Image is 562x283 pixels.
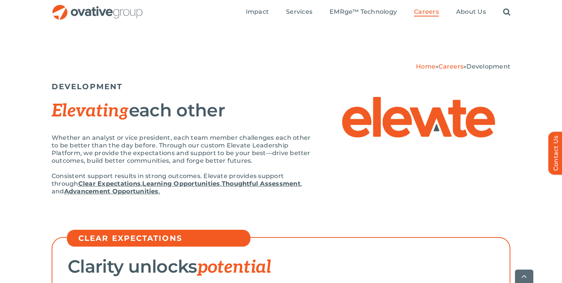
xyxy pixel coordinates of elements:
p: Consistent support results in strong outcomes. Elevate provides support through [52,172,312,195]
span: potential [197,257,271,278]
strong: Advancement Opportunities [64,188,159,195]
h5: DEVELOPMENT [52,82,510,91]
span: , [141,180,142,187]
a: EMRge™ Technology [330,8,397,16]
h2: each other [52,101,312,121]
a: Careers [414,8,439,16]
h5: CLEAR EXPECTATIONS [78,234,247,243]
a: OG_Full_horizontal_RGB [52,4,143,11]
img: Elevate – Elevate Logo [342,97,495,137]
a: Clear Expectations [78,180,141,187]
a: Services [286,8,312,16]
span: , [220,180,222,187]
a: About Us [456,8,486,16]
a: Impact [246,8,269,16]
a: Careers [439,63,463,70]
a: Advancement Opportunities. [64,188,160,195]
a: Thoughtful Assessment [222,180,300,187]
a: Learning Opportunities [142,180,220,187]
p: Whether an analyst or vice president, each team member challenges each other to be better than th... [52,134,312,165]
span: Elevating [52,100,129,122]
span: » » [416,63,510,70]
span: , and [52,180,302,195]
span: Development [466,63,510,70]
a: Search [503,8,510,16]
h2: Clarity unlocks [68,257,494,277]
a: Home [416,63,435,70]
